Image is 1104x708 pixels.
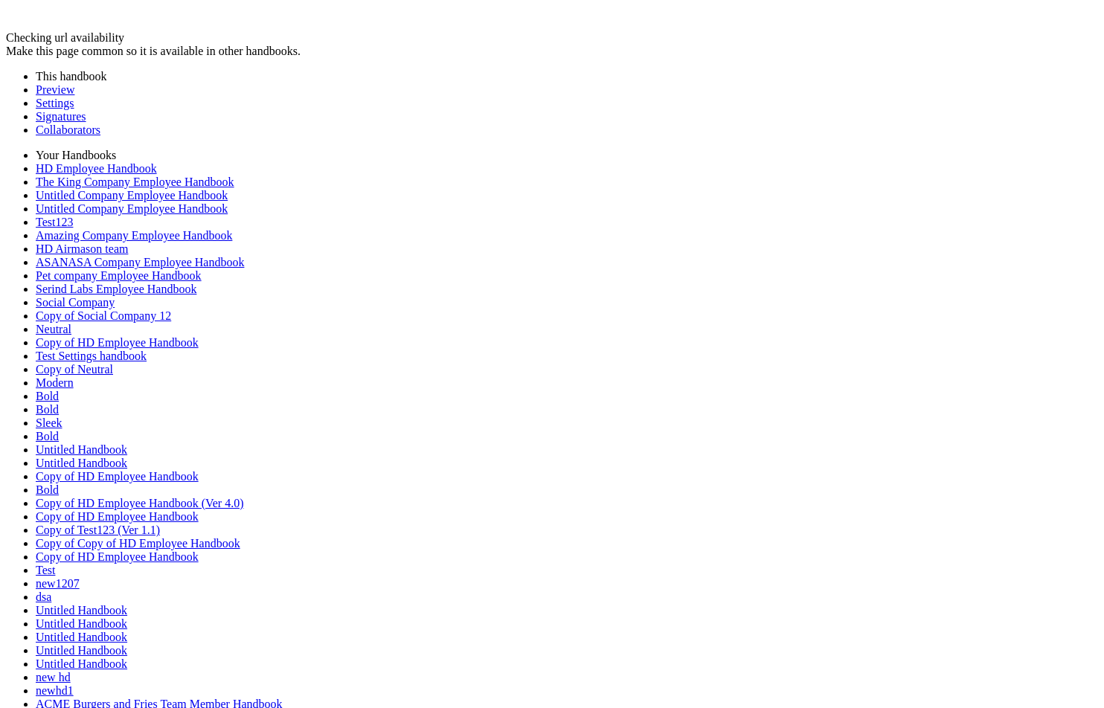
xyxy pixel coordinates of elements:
a: Neutral [36,323,71,335]
a: Bold [36,390,59,402]
a: ASANASA Company Employee Handbook [36,256,244,268]
a: Copy of Test123 (Ver 1.1) [36,524,160,536]
a: Bold [36,483,59,496]
a: dsa [36,590,51,603]
a: HD Employee Handbook [36,162,157,175]
a: HD Airmason team [36,242,128,255]
a: Copy of HD Employee Handbook [36,550,199,563]
a: Signatures [36,110,86,123]
a: newhd1 [36,684,74,697]
a: Copy of Neutral [36,363,113,376]
a: Test123 [36,216,73,228]
a: Untitled Company Employee Handbook [36,202,228,215]
a: Test [36,564,55,576]
a: Sleek [36,416,62,429]
a: Settings [36,97,74,109]
a: Copy of HD Employee Handbook (Ver 4.0) [36,497,244,509]
a: Modern [36,376,74,389]
a: Untitled Handbook [36,443,127,456]
a: Untitled Handbook [36,604,127,617]
a: Untitled Handbook [36,657,127,670]
a: Copy of Social Company 12 [36,309,171,322]
a: Collaborators [36,123,100,136]
a: new hd [36,671,71,683]
div: Make this page common so it is available in other handbooks. [6,45,1098,58]
a: Serind Labs Employee Handbook [36,283,196,295]
a: Pet company Employee Handbook [36,269,202,282]
a: Untitled Handbook [36,617,127,630]
a: Copy of HD Employee Handbook [36,336,199,349]
a: Untitled Handbook [36,644,127,657]
a: Copy of HD Employee Handbook [36,510,199,523]
a: new1207 [36,577,80,590]
a: The King Company Employee Handbook [36,176,234,188]
a: Untitled Handbook [36,457,127,469]
a: Bold [36,403,59,416]
a: Social Company [36,296,115,309]
a: Bold [36,430,59,442]
a: Test Settings handbook [36,350,147,362]
a: Untitled Handbook [36,631,127,643]
a: Amazing Company Employee Handbook [36,229,232,242]
a: Copy of HD Employee Handbook [36,470,199,483]
li: This handbook [36,70,1098,83]
a: Copy of Copy of HD Employee Handbook [36,537,240,550]
a: Preview [36,83,74,96]
li: Your Handbooks [36,149,1098,162]
a: Untitled Company Employee Handbook [36,189,228,202]
span: Checking url availability [6,31,124,44]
